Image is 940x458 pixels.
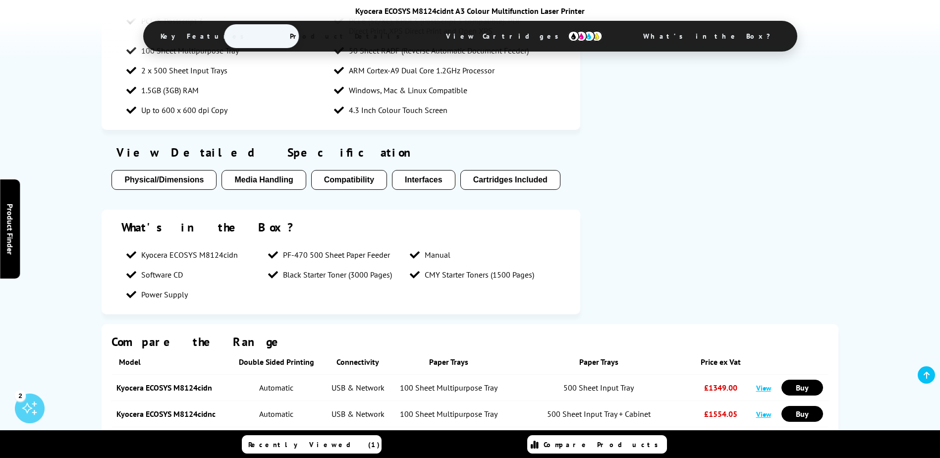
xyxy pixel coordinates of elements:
span: Manual [425,250,450,260]
div: Kyocera ECOSYS M8124cidnt A3 Colour Multifunction Laser Printer [123,6,817,16]
span: PF-470 500 Sheet Paper Feeder [283,250,390,260]
button: Physical/Dimensions [111,170,217,190]
td: USB & Network [325,427,391,454]
td: USB & Network [325,375,391,401]
td: £1349.00 [692,375,750,401]
a: Kyocera ECOSYS M8124cidn [116,383,212,393]
td: Automatic [228,427,325,454]
span: Black Starter Toner (3000 Pages) [283,270,392,280]
div: View Detailed Specification [111,145,570,160]
td: 2 x 500 Sheet Input Trays [506,427,692,454]
span: Key Features [146,24,264,48]
td: 100 Sheet Multipurpose Tray [391,401,506,427]
span: Windows, Mac & Linux Compatible [349,85,467,95]
span: Up to 600 x 600 dpi Copy [141,105,227,115]
th: Model [111,349,228,375]
td: 100 Sheet Multipurpose Tray [391,375,506,401]
button: Compatibility [311,170,387,190]
button: Cartridges Included [460,170,560,190]
td: 500 Sheet Input Tray + Cabinet [506,401,692,427]
span: ARM Cortex-A9 Dual Core 1.2GHz Processor [349,65,495,75]
span: View Cartridges [431,23,617,49]
th: Paper Trays [391,349,506,375]
div: Compare the Range [111,334,828,349]
span: 4.3 Inch Colour Touch Screen [349,105,447,115]
span: Compare Products [544,440,664,449]
span: Kyocera ECOSYS M8124cidn [141,250,238,260]
div: What's in the Box? [121,220,560,235]
a: Buy [781,380,823,396]
button: Interfaces [392,170,455,190]
th: Price ex Vat [692,349,750,375]
td: £1554.05 [692,401,750,427]
span: CMY Starter Toners (1500 Pages) [425,270,534,280]
a: Compare Products [527,435,667,454]
td: 100 Sheet Multipurpose Tray [391,427,506,454]
span: Product Details [275,24,420,48]
a: View [756,383,771,393]
th: Paper Trays [506,349,692,375]
button: Media Handling [221,170,306,190]
th: Double Sided Printing [228,349,325,375]
a: Buy [781,406,823,422]
img: cmyk-icon.svg [568,31,603,42]
td: £1682.01 [692,427,750,454]
a: View [756,409,771,419]
td: USB & Network [325,401,391,427]
td: Automatic [228,375,325,401]
span: Product Finder [5,204,15,255]
td: 500 Sheet Input Tray [506,375,692,401]
div: 2 [15,390,26,401]
span: 1.5GB (3GB) RAM [141,85,199,95]
span: Power Supply [141,289,188,299]
span: What’s in the Box? [628,24,795,48]
span: Software CD [141,270,183,280]
a: Kyocera ECOSYS M8124cidnc [116,409,216,419]
span: 2 x 500 Sheet Input Trays [141,65,227,75]
th: Connectivity [325,349,391,375]
span: Recently Viewed (1) [248,440,380,449]
td: Automatic [228,401,325,427]
a: Recently Viewed (1) [242,435,382,454]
